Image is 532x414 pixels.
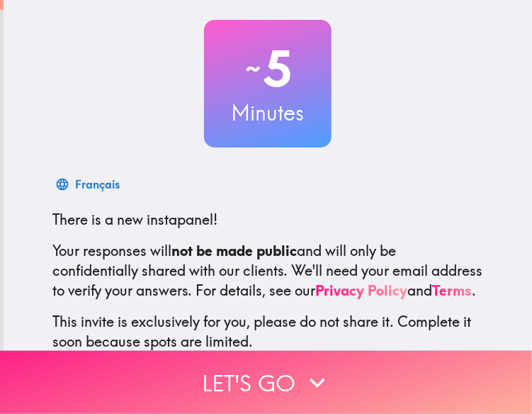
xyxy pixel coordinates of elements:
[432,281,472,299] a: Terms
[52,312,483,352] p: This invite is exclusively for you, please do not share it. Complete it soon because spots are li...
[52,170,125,198] button: Français
[204,98,332,128] h3: Minutes
[75,174,120,194] div: Français
[243,47,263,90] span: ~
[52,211,217,228] span: There is a new instapanel!
[52,241,483,301] p: Your responses will and will only be confidentially shared with our clients. We'll need your emai...
[171,242,297,259] b: not be made public
[315,281,407,299] a: Privacy Policy
[204,40,332,98] h2: 5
